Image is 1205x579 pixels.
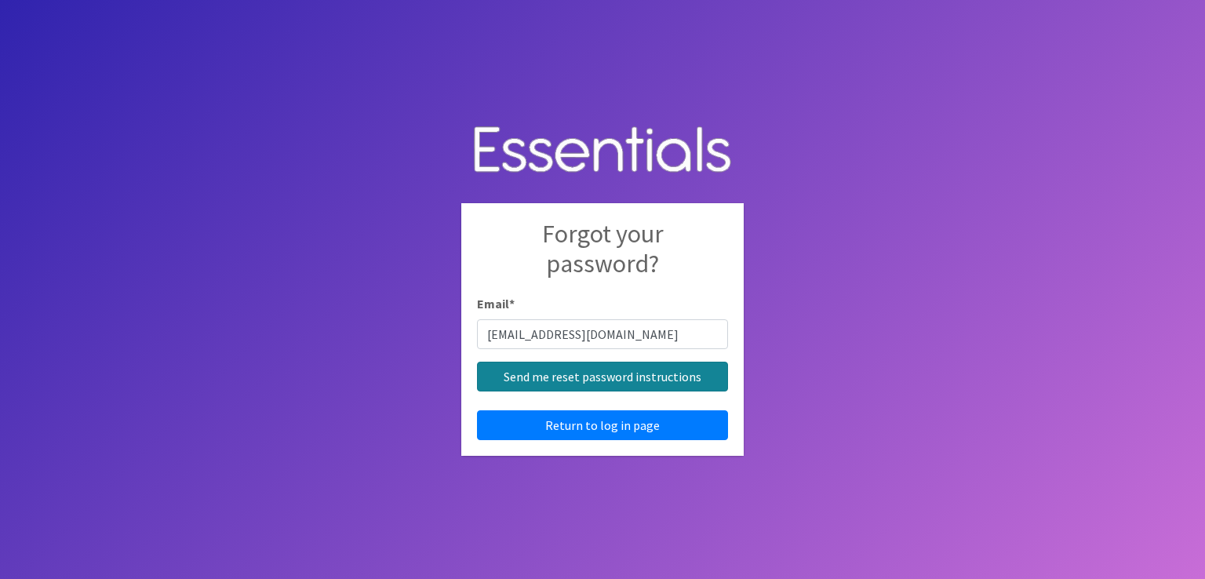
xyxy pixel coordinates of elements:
label: Email [477,294,515,313]
a: Return to log in page [477,410,728,440]
abbr: required [509,296,515,311]
img: Human Essentials [461,111,744,191]
input: Send me reset password instructions [477,362,728,391]
h2: Forgot your password? [477,219,728,295]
